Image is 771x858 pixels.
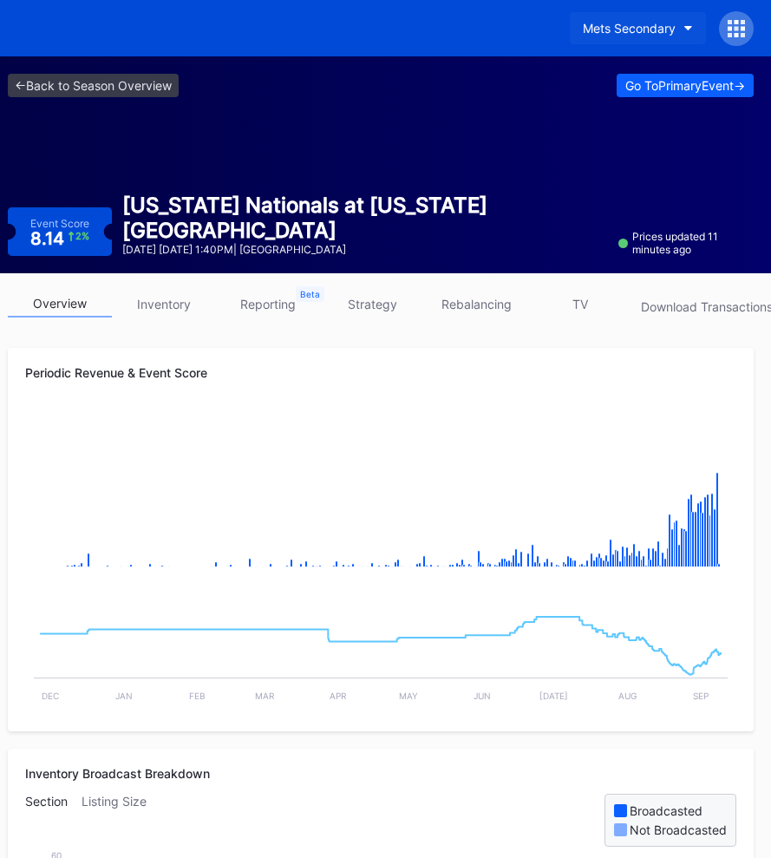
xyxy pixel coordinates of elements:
button: Go ToPrimaryEvent-> [617,74,754,97]
text: Mar [255,691,275,701]
text: Apr [330,691,347,701]
text: Dec [42,691,59,701]
a: overview [8,291,112,318]
div: [US_STATE] Nationals at [US_STATE][GEOGRAPHIC_DATA] [122,193,608,243]
div: Not Broadcasted [630,822,727,837]
a: inventory [112,291,216,318]
div: Section [25,794,82,847]
div: Prices updated 11 minutes ago [618,230,754,256]
text: May [399,691,418,701]
a: rebalancing [424,291,528,318]
div: [DATE] [DATE] 1:40PM | [GEOGRAPHIC_DATA] [122,243,608,256]
div: 8.14 [30,230,90,247]
text: [DATE] [539,691,568,701]
text: Feb [189,691,206,701]
text: Jan [115,691,133,701]
div: Periodic Revenue & Event Score [25,365,736,380]
text: Aug [618,691,637,701]
div: Inventory Broadcast Breakdown [25,766,736,781]
div: Listing Size [82,794,160,847]
svg: Chart title [25,584,736,714]
div: 2 % [75,232,89,241]
a: reporting [216,291,320,318]
a: strategy [320,291,424,318]
div: Broadcasted [630,803,702,818]
a: TV [528,291,632,318]
div: Go To Primary Event -> [625,78,745,93]
a: <-Back to Season Overview [8,74,179,97]
button: Mets Secondary [570,12,706,44]
svg: Chart title [25,410,736,584]
text: Jun [474,691,491,701]
div: Mets Secondary [583,21,676,36]
text: Sep [693,691,709,701]
div: Event Score [30,217,89,230]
